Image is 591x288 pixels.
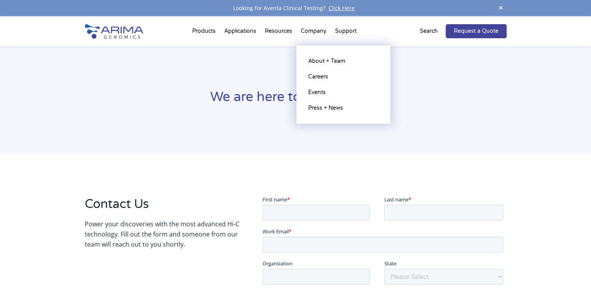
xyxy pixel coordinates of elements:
[304,85,382,100] a: Events
[122,64,134,71] span: State
[2,119,7,124] input: Product or Service Inquiry
[85,196,239,219] h2: Contact Us
[9,108,78,116] span: Troubleshooting and Support
[304,69,382,85] a: Careers
[2,109,7,114] input: Troubleshooting and Support
[304,100,382,116] a: Press + News
[2,129,7,134] input: General Inquiry
[9,129,45,136] span: General Inquiry
[304,53,382,69] a: About + Team
[85,24,143,39] img: Arima-Genomics-logo
[325,4,358,12] a: Click Here
[9,139,23,146] span: Other
[2,139,7,144] input: Other
[85,3,507,13] div: Looking for Aventa Clinical Testing?
[446,24,507,38] a: Request a Quote
[420,26,438,36] p: Search
[85,219,239,249] p: Power your discoveries with the most advanced Hi-C technology. Fill out the form and someone from...
[122,0,146,7] span: Last name
[9,119,70,126] span: Product or Service Inquiry
[85,88,507,112] h1: We are here to support you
